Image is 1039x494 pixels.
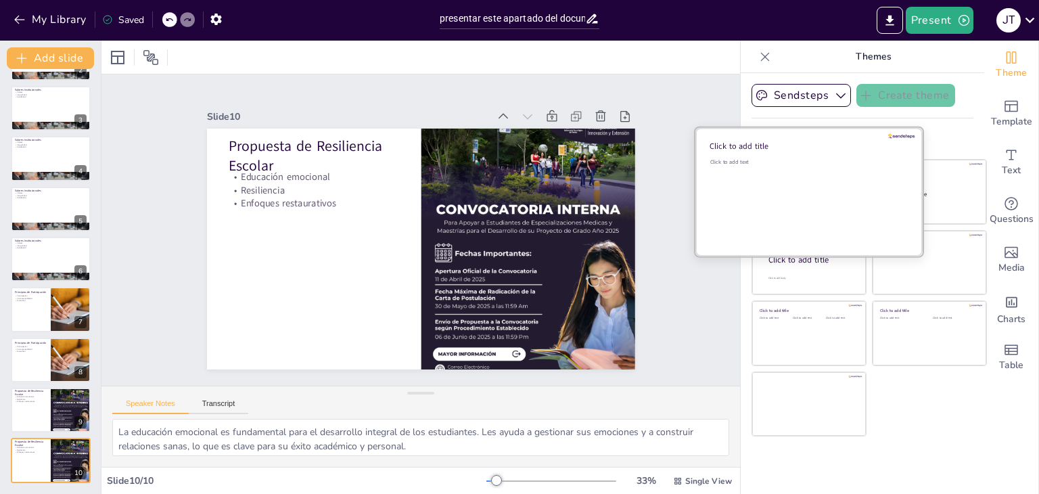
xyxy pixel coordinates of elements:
div: Click to add title [768,254,855,266]
div: Add charts and graphs [984,284,1038,333]
div: Layout [107,47,129,68]
div: Saved [102,14,144,26]
p: Enfoques restaurativos [15,451,47,453]
span: Template [991,114,1032,129]
p: Integralidad [15,93,87,96]
div: 33 % [630,474,662,487]
span: Position [143,49,159,66]
div: 7 [74,316,87,328]
div: 9 [11,388,91,432]
p: Integralidad [15,244,87,247]
p: Valores Institucionales [15,239,87,243]
div: Click to add text [826,317,856,320]
p: Educación emocional [15,446,47,449]
div: Get real-time input from your audience [984,187,1038,235]
p: Educación emocional [234,150,406,181]
span: Media [998,261,1025,275]
p: Solidaridad [15,146,87,149]
button: Present [906,7,973,34]
p: Propuesta de Resiliencia Escolar [15,439,47,447]
p: Solidaridad [15,96,87,99]
div: 4 [11,136,91,181]
p: Resiliencia [15,448,47,451]
p: Valores [15,192,87,194]
div: 5 [11,187,91,231]
p: Solidaridad [15,247,87,250]
p: Valores [15,91,87,93]
div: 3 [74,114,87,127]
button: Export to PowerPoint [877,7,903,34]
div: 6 [11,237,91,282]
p: Principios de Participación [15,340,47,344]
div: 3 [11,86,91,131]
div: Change the overall theme [984,41,1038,89]
div: J T [996,8,1021,32]
span: Text [1002,163,1021,178]
span: Theme [996,66,1027,81]
p: Resiliencia [15,398,47,401]
span: Questions [990,212,1034,227]
div: 10 [70,467,87,479]
p: Corresponsabilidad [15,297,47,300]
div: 8 [11,338,91,382]
p: Propuesta de Resiliencia Escolar [15,389,47,397]
div: Click to add text [793,317,823,320]
p: Themes [776,41,971,73]
button: My Library [10,9,92,30]
button: Sendsteps [752,84,851,107]
div: 10 [11,438,91,482]
div: Add images, graphics, shapes or video [984,235,1038,284]
div: 5 [74,215,87,227]
p: Enfoques restaurativos [15,401,47,403]
p: Resiliencia [233,164,405,195]
textarea: La educación emocional es fundamental para el desarrollo integral de los estudiantes. Les ayuda a... [112,419,729,456]
p: Enfoques restaurativos [231,177,403,208]
button: J T [996,7,1021,34]
div: Click to add title [880,237,977,242]
div: Click to add body [768,277,854,280]
div: 9 [74,416,87,428]
div: 2 [74,64,87,76]
div: Click to add text [883,204,973,207]
p: Valores Institucionales [15,88,87,92]
span: Single View [685,476,732,487]
div: Add a table [984,333,1038,382]
div: Add text boxes [984,138,1038,187]
p: Participación [15,345,47,348]
div: Click to add title [760,308,856,313]
button: Transcript [189,399,249,414]
div: Slide 10 / 10 [107,474,486,487]
p: Educación emocional [15,395,47,398]
button: Create theme [856,84,955,107]
input: Insert title [440,9,585,28]
div: 8 [74,366,87,378]
div: 6 [74,265,87,277]
p: Corresponsabilidad [15,348,47,351]
p: Solidaridad [15,196,87,199]
p: Valores Institucionales [15,188,87,192]
div: 7 [11,287,91,332]
p: Propuesta de Resiliencia Escolar [235,116,409,174]
div: Add ready made slides [984,89,1038,138]
p: Diversidad [15,300,47,302]
p: Valores [15,141,87,144]
button: Speaker Notes [112,399,189,414]
span: Charts [997,312,1025,327]
p: Principios de Participación [15,290,47,294]
div: Click to add title [880,308,977,313]
div: Click to add text [760,317,790,320]
button: Add slide [7,47,94,69]
p: Diversidad [15,350,47,353]
span: Table [999,358,1023,373]
p: Participación [15,295,47,298]
div: Slide 10 [219,88,501,130]
p: Valores Institucionales [15,138,87,142]
div: 4 [74,165,87,177]
p: Valores [15,242,87,244]
div: Click to add text [933,317,975,320]
div: Click to add title [710,141,903,152]
div: Click to add text [710,158,904,166]
div: Click to add title [884,190,974,198]
p: Integralidad [15,194,87,197]
p: Integralidad [15,143,87,146]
